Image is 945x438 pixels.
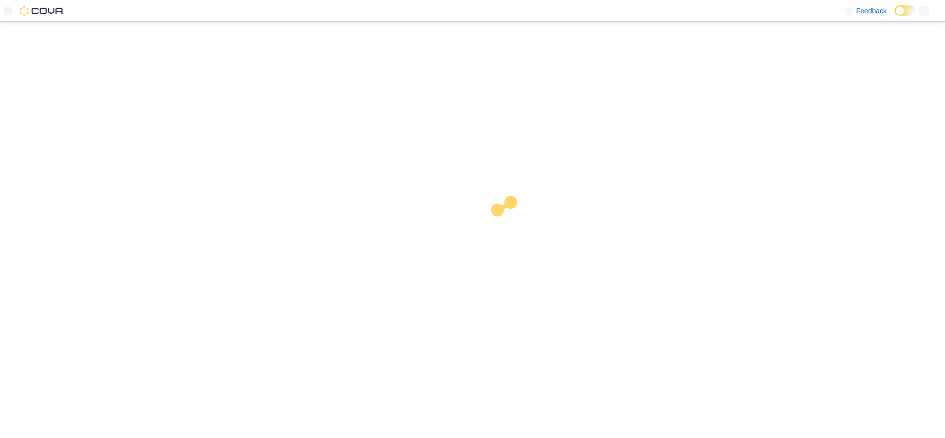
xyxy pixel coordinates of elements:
[841,1,891,21] a: Feedback
[856,6,887,16] span: Feedback
[20,6,64,16] img: Cova
[895,5,915,16] input: Dark Mode
[472,189,547,263] img: cova-loader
